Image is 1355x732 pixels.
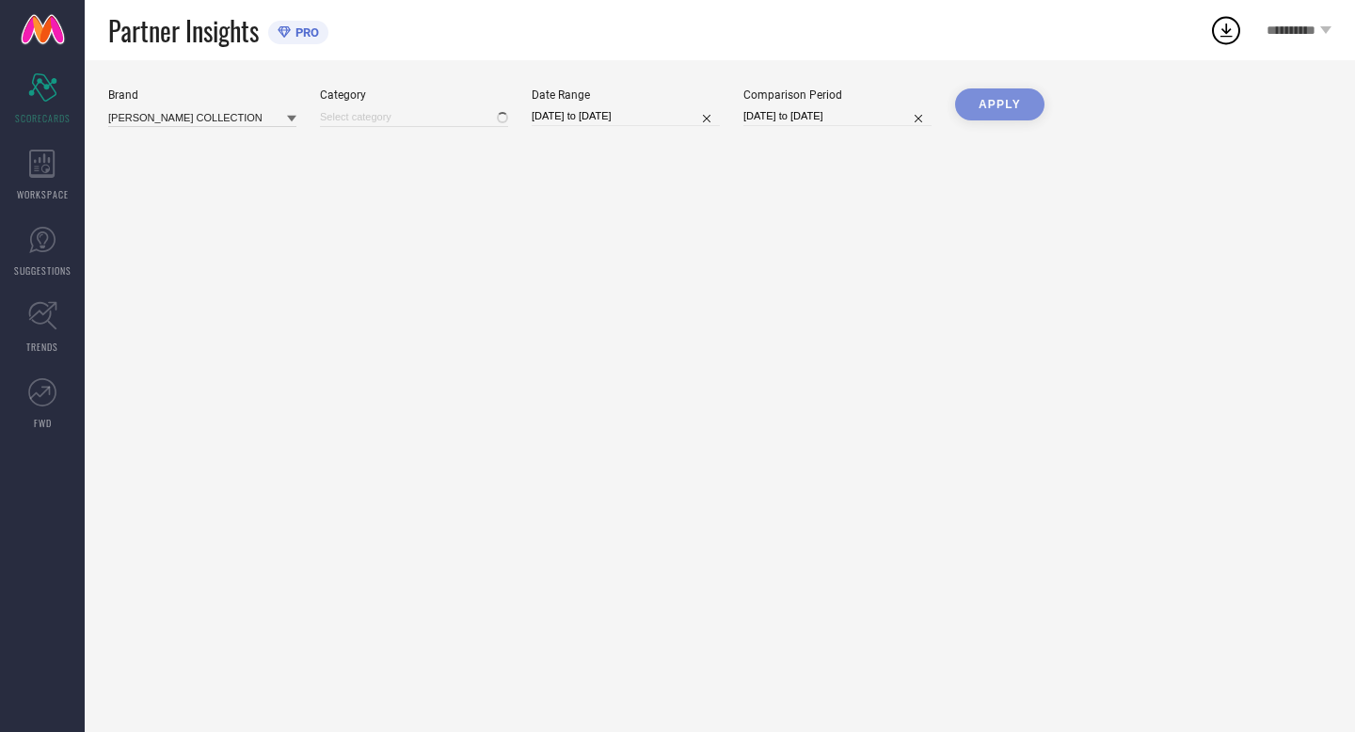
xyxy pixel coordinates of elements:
[320,88,508,102] div: Category
[532,106,720,126] input: Select date range
[108,11,259,50] span: Partner Insights
[17,187,69,201] span: WORKSPACE
[15,111,71,125] span: SCORECARDS
[291,25,319,40] span: PRO
[743,106,932,126] input: Select comparison period
[743,88,932,102] div: Comparison Period
[26,340,58,354] span: TRENDS
[14,263,72,278] span: SUGGESTIONS
[532,88,720,102] div: Date Range
[1209,13,1243,47] div: Open download list
[108,88,296,102] div: Brand
[34,416,52,430] span: FWD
